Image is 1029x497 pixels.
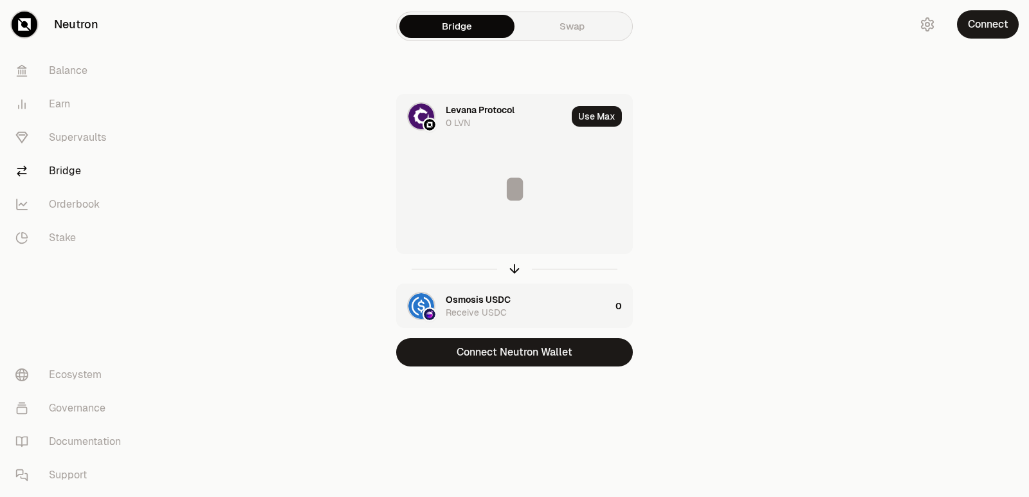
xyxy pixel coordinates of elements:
[397,284,632,328] button: USDC LogoOsmosis LogoOsmosis USDCReceive USDC0
[5,87,139,121] a: Earn
[446,104,514,116] div: Levana Protocol
[408,104,434,129] img: LVN Logo
[572,106,622,127] button: Use Max
[408,293,434,319] img: USDC Logo
[446,116,470,129] div: 0 LVN
[5,425,139,458] a: Documentation
[424,119,435,131] img: Neutron Logo
[5,358,139,392] a: Ecosystem
[396,338,633,366] button: Connect Neutron Wallet
[5,54,139,87] a: Balance
[446,306,507,319] div: Receive USDC
[514,15,630,38] a: Swap
[424,309,435,320] img: Osmosis Logo
[397,95,567,138] div: LVN LogoNeutron LogoLevana Protocol0 LVN
[446,293,511,306] div: Osmosis USDC
[5,458,139,492] a: Support
[399,15,514,38] a: Bridge
[5,188,139,221] a: Orderbook
[5,392,139,425] a: Governance
[397,284,610,328] div: USDC LogoOsmosis LogoOsmosis USDCReceive USDC
[5,121,139,154] a: Supervaults
[5,221,139,255] a: Stake
[5,154,139,188] a: Bridge
[615,284,632,328] div: 0
[957,10,1019,39] button: Connect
